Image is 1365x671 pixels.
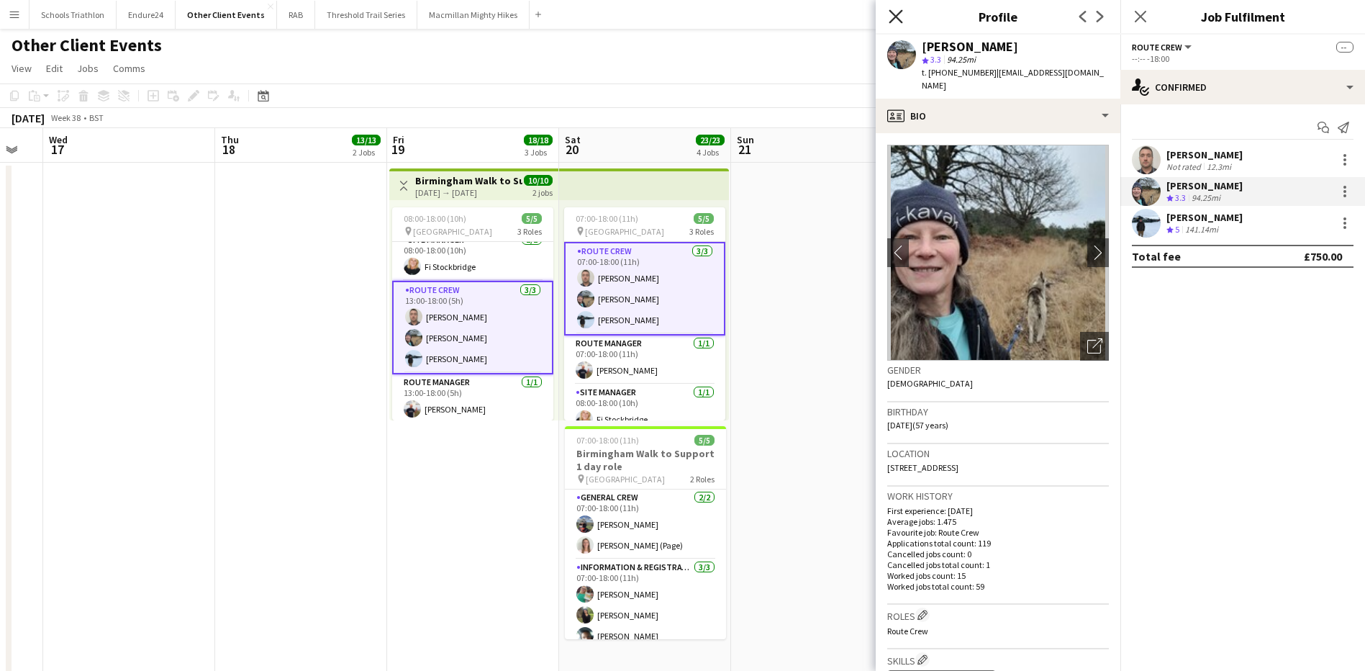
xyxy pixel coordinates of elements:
[352,135,381,145] span: 13/13
[1132,249,1181,264] div: Total fee
[277,1,315,29] button: RAB
[47,112,83,123] span: Week 38
[565,559,726,650] app-card-role: Information & registration crew3/307:00-18:00 (11h)[PERSON_NAME][PERSON_NAME][PERSON_NAME]
[219,141,239,158] span: 18
[887,364,1109,377] h3: Gender
[415,187,522,198] div: [DATE] → [DATE]
[1204,161,1234,172] div: 12.3mi
[415,174,522,187] h3: Birmingham Walk to Support 2 day role
[887,652,1109,667] h3: Skills
[391,141,404,158] span: 19
[40,59,68,78] a: Edit
[6,59,37,78] a: View
[525,147,552,158] div: 3 Jobs
[697,147,724,158] div: 4 Jobs
[1175,192,1186,203] span: 3.3
[176,1,277,29] button: Other Client Events
[737,133,754,146] span: Sun
[353,147,380,158] div: 2 Jobs
[565,447,726,473] h3: Birmingham Walk to Support 1 day role
[565,490,726,559] app-card-role: General Crew2/207:00-18:00 (11h)[PERSON_NAME][PERSON_NAME] (Page)
[47,141,68,158] span: 17
[564,384,725,433] app-card-role: Site Manager1/108:00-18:00 (10h)Fi Stockbridge
[71,59,104,78] a: Jobs
[1132,42,1194,53] button: Route Crew
[887,378,973,389] span: [DEMOGRAPHIC_DATA]
[524,135,553,145] span: 18/18
[46,62,63,75] span: Edit
[12,62,32,75] span: View
[922,67,997,78] span: t. [PHONE_NUMBER]
[404,213,466,224] span: 08:00-18:00 (10h)
[417,1,530,29] button: Macmillan Mighty Hikes
[1166,148,1243,161] div: [PERSON_NAME]
[922,67,1104,91] span: | [EMAIL_ADDRESS][DOMAIN_NAME]
[887,420,948,431] span: [DATE] (57 years)
[1120,70,1365,104] div: Confirmed
[887,570,1109,581] p: Worked jobs count: 15
[392,207,553,420] app-job-card: 08:00-18:00 (10h)5/5 [GEOGRAPHIC_DATA]3 RolesSite Manager1/108:00-18:00 (10h)Fi StockbridgeRoute ...
[392,232,553,281] app-card-role: Site Manager1/108:00-18:00 (10h)Fi Stockbridge
[564,207,725,420] div: 07:00-18:00 (11h)5/5 [GEOGRAPHIC_DATA]3 RolesRoute Crew3/307:00-18:00 (11h)[PERSON_NAME][PERSON_N...
[1166,179,1243,192] div: [PERSON_NAME]
[517,226,542,237] span: 3 Roles
[735,141,754,158] span: 21
[887,559,1109,570] p: Cancelled jobs total count: 1
[107,59,151,78] a: Comms
[1132,42,1182,53] span: Route Crew
[887,581,1109,592] p: Worked jobs total count: 59
[89,112,104,123] div: BST
[887,527,1109,538] p: Favourite job: Route Crew
[887,549,1109,559] p: Cancelled jobs count: 0
[887,626,928,636] span: Route Crew
[876,7,1120,26] h3: Profile
[392,281,553,374] app-card-role: Route Crew3/313:00-18:00 (5h)[PERSON_NAME][PERSON_NAME][PERSON_NAME]
[532,186,553,198] div: 2 jobs
[944,54,979,65] span: 94.25mi
[690,474,715,485] span: 2 Roles
[887,490,1109,503] h3: Work history
[1166,161,1204,172] div: Not rated
[694,435,715,446] span: 5/5
[117,1,176,29] button: Endure24
[113,62,145,75] span: Comms
[887,145,1109,361] img: Crew avatar or photo
[12,35,162,56] h1: Other Client Events
[887,405,1109,418] h3: Birthday
[576,435,639,446] span: 07:00-18:00 (11h)
[1175,224,1179,235] span: 5
[564,242,725,335] app-card-role: Route Crew3/307:00-18:00 (11h)[PERSON_NAME][PERSON_NAME][PERSON_NAME]
[413,226,492,237] span: [GEOGRAPHIC_DATA]
[1132,53,1353,64] div: --:-- -18:00
[565,426,726,639] app-job-card: 07:00-18:00 (11h)5/5Birmingham Walk to Support 1 day role [GEOGRAPHIC_DATA]2 RolesGeneral Crew2/2...
[565,133,581,146] span: Sat
[392,374,553,423] app-card-role: Route Manager1/113:00-18:00 (5h)[PERSON_NAME]
[524,175,553,186] span: 10/10
[887,516,1109,527] p: Average jobs: 1.475
[1166,211,1243,224] div: [PERSON_NAME]
[315,1,417,29] button: Threshold Trail Series
[30,1,117,29] button: Schools Triathlon
[887,608,1109,623] h3: Roles
[696,135,725,145] span: 23/23
[586,474,665,485] span: [GEOGRAPHIC_DATA]
[887,505,1109,516] p: First experience: [DATE]
[694,213,714,224] span: 5/5
[887,447,1109,460] h3: Location
[1189,192,1223,204] div: 94.25mi
[522,213,542,224] span: 5/5
[564,335,725,384] app-card-role: Route Manager1/107:00-18:00 (11h)[PERSON_NAME]
[393,133,404,146] span: Fri
[930,54,941,65] span: 3.3
[1182,224,1221,236] div: 141.14mi
[563,141,581,158] span: 20
[77,62,99,75] span: Jobs
[576,213,638,224] span: 07:00-18:00 (11h)
[1336,42,1353,53] span: --
[585,226,664,237] span: [GEOGRAPHIC_DATA]
[887,462,958,473] span: [STREET_ADDRESS]
[1080,332,1109,361] div: Open photos pop-in
[1120,7,1365,26] h3: Job Fulfilment
[221,133,239,146] span: Thu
